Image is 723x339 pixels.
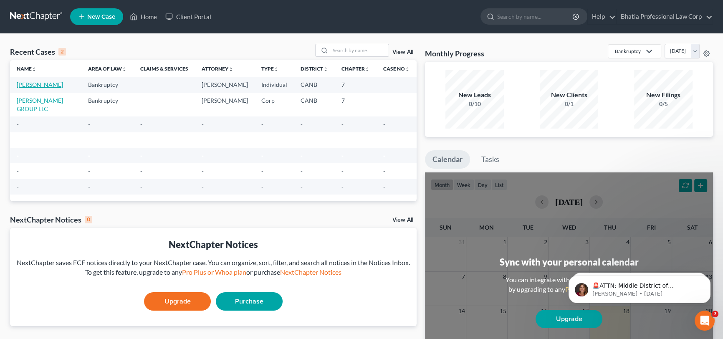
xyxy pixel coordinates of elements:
span: - [261,121,263,128]
span: - [341,167,344,175]
span: - [202,152,204,159]
input: Search by name... [497,9,574,24]
span: - [261,183,263,190]
iframe: Intercom live chat [695,311,715,331]
td: CANB [294,93,335,116]
th: Claims & Services [134,60,195,77]
span: - [202,121,204,128]
span: - [383,136,385,143]
span: - [140,167,142,175]
a: Home [126,9,161,24]
span: - [17,183,19,190]
div: Sync with your personal calendar [500,256,639,268]
a: Calendar [425,150,470,169]
h3: Monthly Progress [425,48,484,58]
span: - [301,167,303,175]
span: - [202,183,204,190]
div: 0/5 [634,100,693,108]
iframe: Intercom notifications message [556,258,723,316]
span: - [341,136,344,143]
span: - [202,136,204,143]
div: New Filings [634,90,693,100]
span: - [383,121,385,128]
i: unfold_more [405,67,410,72]
i: unfold_more [228,67,233,72]
div: NextChapter saves ECF notices directly to your NextChapter case. You can organize, sort, filter, ... [17,258,410,277]
div: 0/1 [540,100,598,108]
span: - [301,183,303,190]
td: Bankruptcy [81,77,134,92]
a: View All [392,49,413,55]
a: NextChapter Notices [280,268,341,276]
a: Districtunfold_more [301,66,328,72]
div: NextChapter Notices [17,238,410,251]
td: Individual [255,77,294,92]
div: New Clients [540,90,598,100]
span: - [301,121,303,128]
span: - [88,136,90,143]
span: - [17,152,19,159]
span: - [301,152,303,159]
div: 2 [58,48,66,56]
i: unfold_more [365,67,370,72]
a: [PERSON_NAME] GROUP LLC [17,97,63,112]
a: Purchase [216,292,283,311]
a: View All [392,217,413,223]
span: - [383,167,385,175]
span: - [140,152,142,159]
span: - [301,136,303,143]
a: Chapterunfold_more [341,66,370,72]
div: Bankruptcy [615,48,641,55]
td: 7 [335,77,377,92]
a: Tasks [474,150,507,169]
span: - [88,152,90,159]
span: - [17,167,19,175]
span: - [383,152,385,159]
a: Upgrade [536,310,602,328]
a: Nameunfold_more [17,66,37,72]
a: [PERSON_NAME] [17,81,63,88]
a: Bhatia Professional Law Corp [617,9,713,24]
div: Recent Cases [10,47,66,57]
i: unfold_more [32,67,37,72]
span: - [17,121,19,128]
div: New Leads [445,90,504,100]
span: - [261,136,263,143]
a: Client Portal [161,9,215,24]
td: CANB [294,77,335,92]
td: [PERSON_NAME] [195,93,255,116]
td: Corp [255,93,294,116]
span: - [140,183,142,190]
i: unfold_more [122,67,127,72]
span: - [261,167,263,175]
span: - [17,136,19,143]
span: 7 [712,311,718,317]
span: - [140,121,142,128]
span: - [341,152,344,159]
span: - [341,183,344,190]
span: - [261,152,263,159]
span: - [88,183,90,190]
a: Upgrade [144,292,211,311]
div: You can integrate with Google, Outlook, iCal by upgrading to any [502,275,636,294]
i: unfold_more [274,67,279,72]
span: New Case [87,14,115,20]
a: Attorneyunfold_more [202,66,233,72]
i: unfold_more [323,67,328,72]
a: Help [588,9,616,24]
span: - [202,167,204,175]
a: Case Nounfold_more [383,66,410,72]
span: - [88,167,90,175]
div: 0 [85,216,92,223]
div: 0/10 [445,100,504,108]
a: Typeunfold_more [261,66,279,72]
td: Bankruptcy [81,93,134,116]
span: - [140,136,142,143]
a: Area of Lawunfold_more [88,66,127,72]
div: NextChapter Notices [10,215,92,225]
span: - [341,121,344,128]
